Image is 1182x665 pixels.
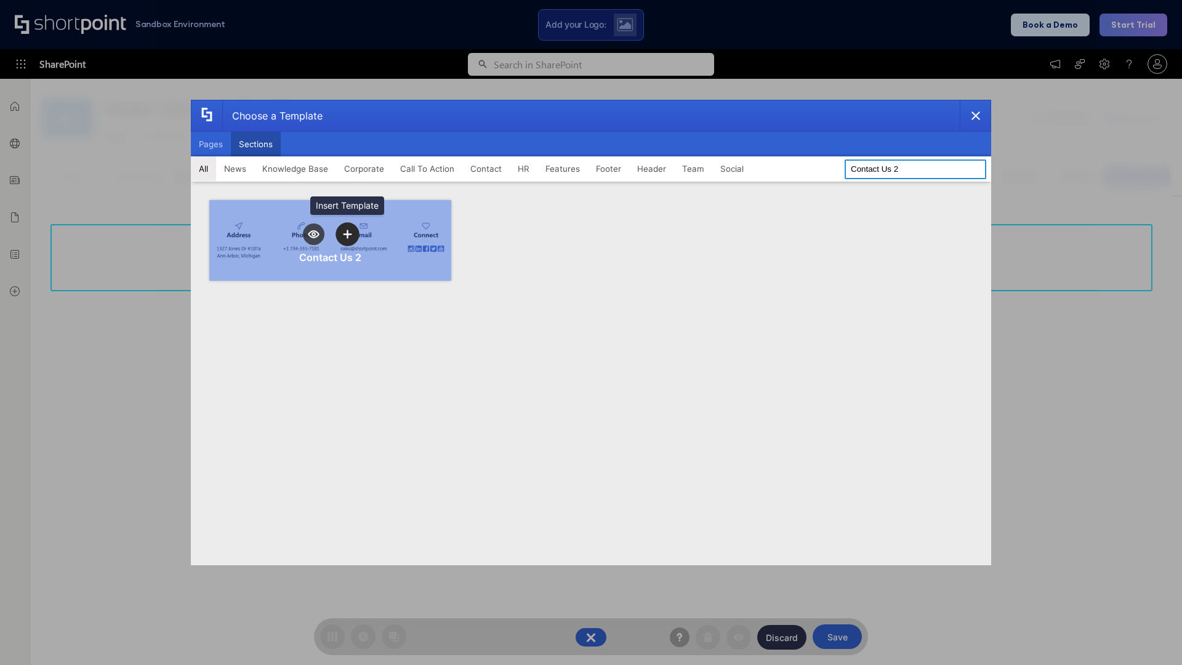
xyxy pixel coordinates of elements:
[336,156,392,181] button: Corporate
[392,156,462,181] button: Call To Action
[222,100,323,131] div: Choose a Template
[845,159,986,179] input: Search
[712,156,752,181] button: Social
[1120,606,1182,665] iframe: Chat Widget
[462,156,510,181] button: Contact
[216,156,254,181] button: News
[231,132,281,156] button: Sections
[191,100,991,565] div: template selector
[299,251,361,264] div: Contact Us 2
[191,156,216,181] button: All
[629,156,674,181] button: Header
[254,156,336,181] button: Knowledge Base
[674,156,712,181] button: Team
[588,156,629,181] button: Footer
[191,132,231,156] button: Pages
[537,156,588,181] button: Features
[510,156,537,181] button: HR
